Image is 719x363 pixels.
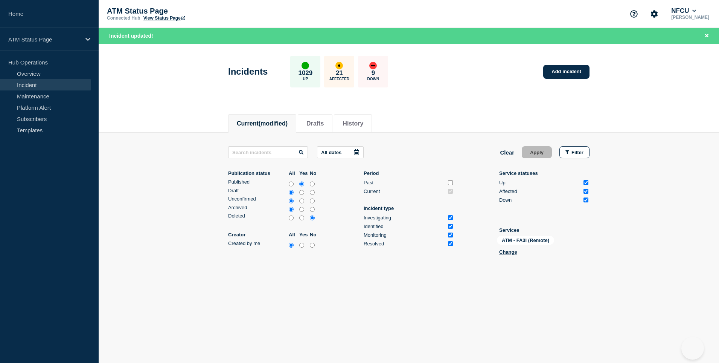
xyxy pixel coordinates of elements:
input: Up [583,180,588,185]
p: Incident type [364,205,454,211]
button: Change [499,249,517,255]
div: Archived [228,205,287,210]
div: unconfirmed [228,196,318,205]
input: yes [299,214,304,222]
div: Current [364,188,445,194]
p: Affected [329,77,349,81]
input: Current [448,189,453,194]
div: affected [335,62,343,69]
input: Affected [583,189,588,194]
p: Period [364,170,454,176]
p: [PERSON_NAME] [670,15,711,20]
input: yes [299,197,304,205]
input: Resolved [448,241,453,246]
div: Down [499,197,580,203]
p: Creator [228,232,287,237]
span: ATM - FA3I (Remote) [497,236,554,245]
button: Current(modified) [237,120,288,127]
p: Service statuses [499,170,590,176]
span: Filter [571,150,583,155]
iframe: Help Scout Beacon - Open [681,337,704,360]
div: deleted [228,213,318,222]
p: Down [367,77,379,81]
div: Identified [364,224,445,229]
div: Affected [499,188,580,194]
p: 9 [372,69,375,77]
input: all [289,180,294,188]
label: Yes [299,232,308,237]
input: yes [299,180,304,188]
p: All dates [321,150,341,155]
button: History [343,120,363,127]
div: Created by me [228,240,287,246]
label: All [289,232,297,237]
div: Published [228,179,287,185]
div: down [369,62,377,69]
span: (modified) [259,120,288,127]
input: Search incidents [228,146,308,158]
button: Apply [522,146,552,158]
div: Up [499,180,580,185]
a: View Status Page [143,15,185,21]
input: no [310,242,315,249]
input: Investigating [448,215,453,220]
input: Past [448,180,453,185]
p: ATM Status Page [8,36,81,43]
input: no [310,180,315,188]
div: up [302,62,309,69]
input: yes [299,206,304,213]
label: All [289,170,297,176]
input: all [289,214,294,222]
input: all [289,197,294,205]
div: published [228,179,318,188]
p: Services [499,227,590,233]
input: Identified [448,224,453,229]
p: 1029 [298,69,312,77]
h1: Incidents [228,66,268,77]
div: Investigating [364,215,445,221]
button: All dates [317,146,364,158]
button: Filter [559,146,590,158]
span: Incident updated! [109,33,153,39]
div: Draft [228,188,287,193]
button: NFCU [670,7,698,15]
div: createdByMe [228,240,318,249]
label: No [310,232,318,237]
input: no [310,197,315,205]
p: 21 [336,69,343,77]
button: Drafts [306,120,324,127]
div: archived [228,205,318,213]
button: Support [626,6,642,22]
input: no [310,189,315,196]
input: no [310,206,315,213]
button: Close banner [702,32,711,40]
label: No [310,170,318,176]
p: Up [303,77,308,81]
input: Monitoring [448,233,453,237]
div: Resolved [364,241,445,247]
div: Past [364,180,445,185]
div: Unconfirmed [228,196,287,202]
input: yes [299,242,304,249]
div: Monitoring [364,232,445,238]
input: all [289,189,294,196]
label: Yes [299,170,308,176]
input: all [289,242,294,249]
input: all [289,206,294,213]
input: yes [299,189,304,196]
button: Account settings [646,6,662,22]
p: Connected Hub [107,15,140,21]
div: Deleted [228,213,287,219]
button: Clear [500,146,514,158]
input: Down [583,198,588,202]
p: Publication status [228,170,287,176]
a: Add incident [543,65,590,79]
div: draft [228,188,318,196]
input: no [310,214,315,222]
p: ATM Status Page [107,7,257,15]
